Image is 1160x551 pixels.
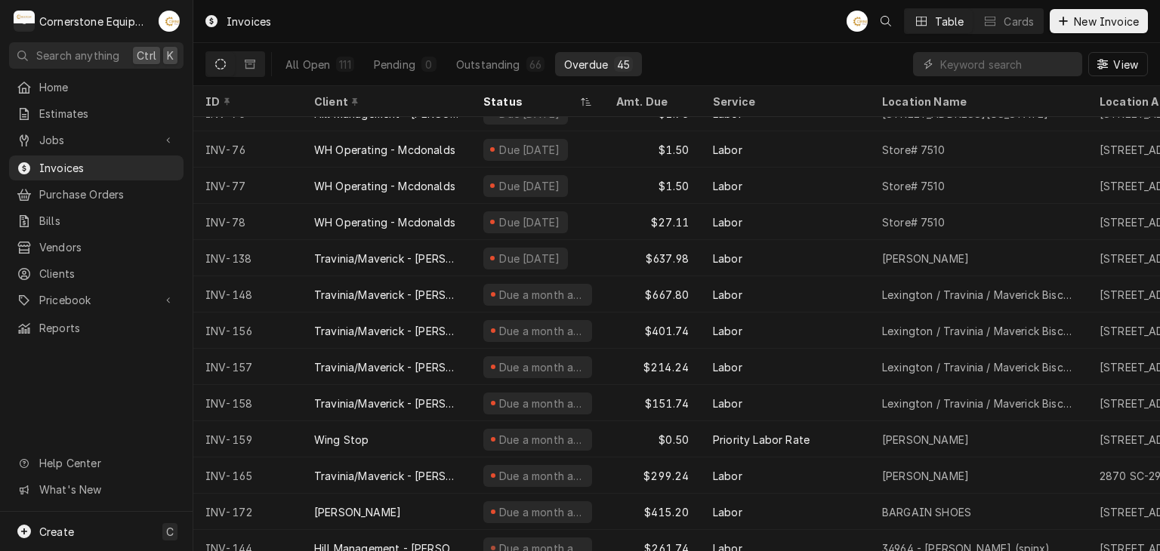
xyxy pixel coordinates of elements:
[9,477,184,502] a: Go to What's New
[424,57,433,72] div: 0
[193,131,302,168] div: INV-76
[713,323,742,339] div: Labor
[39,482,174,497] span: What's New
[1110,57,1141,72] span: View
[166,524,174,540] span: C
[874,9,898,33] button: Open search
[604,312,701,349] div: $401.74
[374,57,415,72] div: Pending
[39,266,176,282] span: Clients
[847,11,868,32] div: AB
[9,451,184,476] a: Go to Help Center
[713,359,742,375] div: Labor
[193,168,302,204] div: INV-77
[193,204,302,240] div: INV-78
[39,132,153,148] span: Jobs
[167,48,174,63] span: K
[713,396,742,411] div: Labor
[617,57,630,72] div: 45
[498,178,562,194] div: Due [DATE]
[1088,52,1148,76] button: View
[498,287,586,303] div: Due a month ago
[314,178,455,194] div: WH Operating - Mcdonalds
[713,504,742,520] div: Labor
[882,251,969,266] div: [PERSON_NAME]
[314,94,456,109] div: Client
[39,106,176,122] span: Estimates
[1050,9,1148,33] button: New Invoice
[14,11,35,32] div: Cornerstone Equipment Repair, LLC's Avatar
[529,57,541,72] div: 66
[604,168,701,204] div: $1.50
[713,214,742,230] div: Labor
[713,178,742,194] div: Labor
[882,287,1075,303] div: Lexington / Travinia / Maverick Biscuit
[498,142,562,158] div: Due [DATE]
[1004,14,1034,29] div: Cards
[1071,14,1142,29] span: New Invoice
[604,349,701,385] div: $214.24
[616,94,686,109] div: Amt. Due
[339,57,350,72] div: 111
[498,504,586,520] div: Due a month ago
[882,94,1072,109] div: Location Name
[483,94,577,109] div: Status
[39,239,176,255] span: Vendors
[498,396,586,411] div: Due a month ago
[39,320,176,336] span: Reports
[9,235,184,260] a: Vendors
[935,14,964,29] div: Table
[193,312,302,349] div: INV-156
[882,504,971,520] div: BARGAIN SHOES
[9,182,184,207] a: Purchase Orders
[39,79,176,95] span: Home
[713,468,742,484] div: Labor
[882,396,1075,411] div: Lexington / Travinia / Maverick Biscuit
[9,42,184,69] button: Search anythingCtrlK
[314,323,459,339] div: Travinia/Maverick - [PERSON_NAME]
[314,468,459,484] div: Travinia/Maverick - [PERSON_NAME]
[882,178,945,194] div: Store# 7510
[193,385,302,421] div: INV-158
[882,432,969,448] div: [PERSON_NAME]
[39,160,176,176] span: Invoices
[882,142,945,158] div: Store# 7510
[604,457,701,494] div: $299.24
[193,494,302,530] div: INV-172
[314,504,401,520] div: [PERSON_NAME]
[39,213,176,229] span: Bills
[564,57,608,72] div: Overdue
[604,421,701,457] div: $0.50
[604,276,701,312] div: $667.80
[847,11,868,32] div: Andrew Buigues's Avatar
[713,94,855,109] div: Service
[713,142,742,158] div: Labor
[36,48,119,63] span: Search anything
[314,432,369,448] div: Wing Stop
[314,396,459,411] div: Travinia/Maverick - [PERSON_NAME]
[193,240,302,276] div: INV-138
[9,155,184,180] a: Invoices
[9,288,184,312] a: Go to Pricebook
[604,385,701,421] div: $151.74
[604,240,701,276] div: $637.98
[205,94,287,109] div: ID
[314,214,455,230] div: WH Operating - Mcdonalds
[713,432,810,448] div: Priority Labor Rate
[498,432,586,448] div: Due a month ago
[9,75,184,100] a: Home
[498,323,586,339] div: Due a month ago
[604,204,701,240] div: $27.11
[604,131,701,168] div: $1.50
[882,214,945,230] div: Store# 7510
[498,251,562,266] div: Due [DATE]
[314,287,459,303] div: Travinia/Maverick - [PERSON_NAME]
[9,261,184,286] a: Clients
[193,457,302,494] div: INV-165
[498,468,586,484] div: Due a month ago
[456,57,520,72] div: Outstanding
[498,214,562,230] div: Due [DATE]
[713,251,742,266] div: Labor
[882,468,969,484] div: [PERSON_NAME]
[39,525,74,538] span: Create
